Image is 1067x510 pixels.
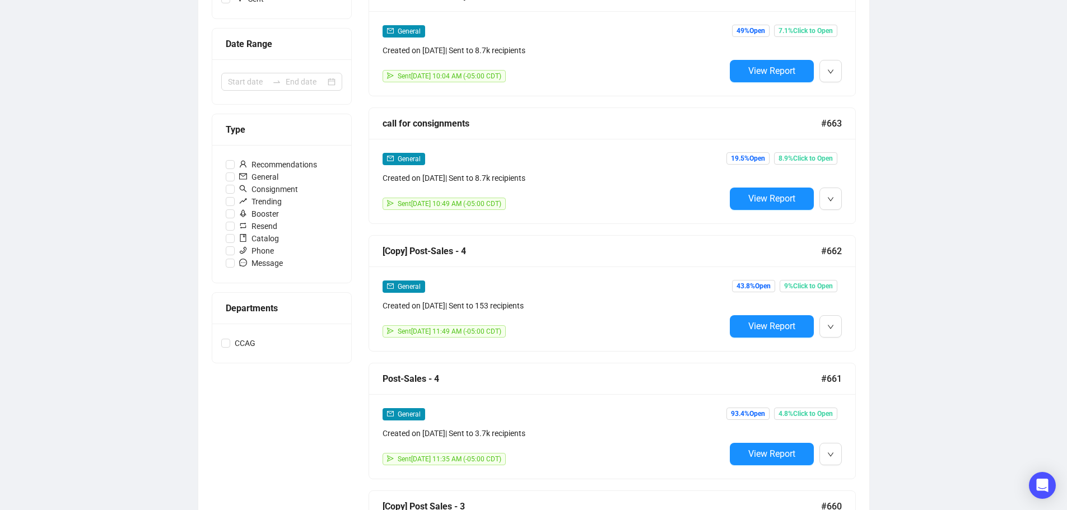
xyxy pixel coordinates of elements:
span: 8.9% Click to Open [774,152,837,165]
span: #663 [821,116,842,130]
a: call for consignments#663mailGeneralCreated on [DATE]| Sent to 8.7k recipientssendSent[DATE] 10:4... [369,107,856,224]
span: 93.4% Open [726,408,770,420]
span: rocket [239,209,247,217]
span: View Report [748,321,795,331]
span: send [387,327,394,334]
span: Recommendations [235,158,322,171]
span: View Report [748,193,795,204]
span: rise [239,197,247,205]
span: CCAG [230,337,260,349]
button: View Report [730,315,814,338]
span: Sent [DATE] 10:04 AM (-05:00 CDT) [398,72,501,80]
span: swap-right [272,77,281,86]
div: [Copy] Post-Sales - 4 [383,244,821,258]
span: General [398,27,421,35]
span: General [398,155,421,163]
span: mail [387,155,394,162]
span: Phone [235,245,278,257]
div: Created on [DATE] | Sent to 8.7k recipients [383,172,725,184]
button: View Report [730,60,814,82]
span: Consignment [235,183,302,195]
span: 49% Open [732,25,770,37]
span: 7.1% Click to Open [774,25,837,37]
div: Date Range [226,37,338,51]
button: View Report [730,188,814,210]
span: Sent [DATE] 11:49 AM (-05:00 CDT) [398,327,501,335]
div: Post-Sales - 4 [383,372,821,386]
span: down [827,451,834,458]
span: book [239,234,247,242]
div: Type [226,123,338,137]
span: message [239,259,247,266]
button: View Report [730,443,814,465]
span: mail [387,27,394,34]
span: View Report [748,448,795,459]
div: Created on [DATE] | Sent to 153 recipients [383,300,725,312]
span: down [827,324,834,330]
input: End date [286,76,325,88]
span: General [398,410,421,418]
span: retweet [239,222,247,230]
div: Departments [226,301,338,315]
span: phone [239,246,247,254]
span: mail [387,410,394,417]
span: #662 [821,244,842,258]
span: send [387,72,394,79]
span: mail [239,172,247,180]
span: Resend [235,220,282,232]
span: General [398,283,421,291]
span: #661 [821,372,842,386]
span: 4.8% Click to Open [774,408,837,420]
span: send [387,455,394,462]
span: send [387,200,394,207]
span: 43.8% Open [732,280,775,292]
span: mail [387,283,394,289]
span: General [235,171,283,183]
div: Open Intercom Messenger [1029,472,1056,499]
div: call for consignments [383,116,821,130]
a: Post-Sales - 4#661mailGeneralCreated on [DATE]| Sent to 3.7k recipientssendSent[DATE] 11:35 AM (-... [369,363,856,479]
span: Message [235,257,287,269]
span: View Report [748,65,795,76]
span: user [239,160,247,168]
input: Start date [228,76,268,88]
div: Created on [DATE] | Sent to 8.7k recipients [383,44,725,57]
a: [Copy] Post-Sales - 4#662mailGeneralCreated on [DATE]| Sent to 153 recipientssendSent[DATE] 11:49... [369,235,856,352]
span: Sent [DATE] 11:35 AM (-05:00 CDT) [398,455,501,463]
span: search [239,185,247,193]
span: 9% Click to Open [780,280,837,292]
span: 19.5% Open [726,152,770,165]
span: down [827,196,834,203]
span: Booster [235,208,283,220]
span: Trending [235,195,286,208]
span: Sent [DATE] 10:49 AM (-05:00 CDT) [398,200,501,208]
span: Catalog [235,232,283,245]
span: to [272,77,281,86]
span: down [827,68,834,75]
div: Created on [DATE] | Sent to 3.7k recipients [383,427,725,439]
